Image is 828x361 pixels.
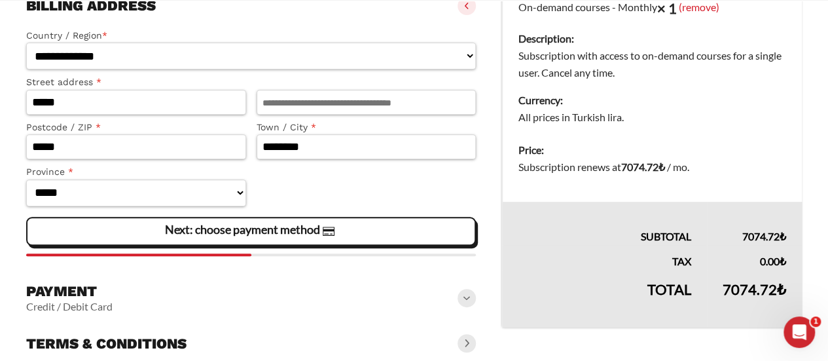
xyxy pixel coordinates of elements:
[760,255,786,267] bdi: 0.00
[742,230,786,242] bdi: 7074.72
[518,109,786,126] dd: All prices in Turkish lira.
[503,245,708,270] th: Tax
[26,282,113,301] h3: Payment
[26,335,187,353] h3: Terms & conditions
[26,120,246,135] label: Postcode / ZIP
[723,280,786,298] bdi: 7074.72
[26,217,476,246] vaadin-button: Next: choose payment method
[780,230,786,242] span: ₺
[26,28,476,43] label: Country / Region
[518,30,786,47] dt: Description:
[503,270,708,328] th: Total
[780,255,786,267] span: ₺
[257,120,477,135] label: Town / City
[26,164,246,180] label: Province
[503,202,708,245] th: Subtotal
[518,161,689,173] span: Subscription renews at .
[26,300,113,313] vaadin-horizontal-layout: Credit / Debit Card
[518,142,786,159] dt: Price:
[777,280,786,298] span: ₺
[621,161,665,173] bdi: 7074.72
[810,316,821,327] span: 1
[658,161,665,173] span: ₺
[783,316,815,348] iframe: Intercom live chat
[518,92,786,109] dt: Currency:
[518,47,786,81] dd: Subscription with access to on-demand courses for a single user. Cancel any time.
[667,161,687,173] span: / mo
[26,75,246,90] label: Street address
